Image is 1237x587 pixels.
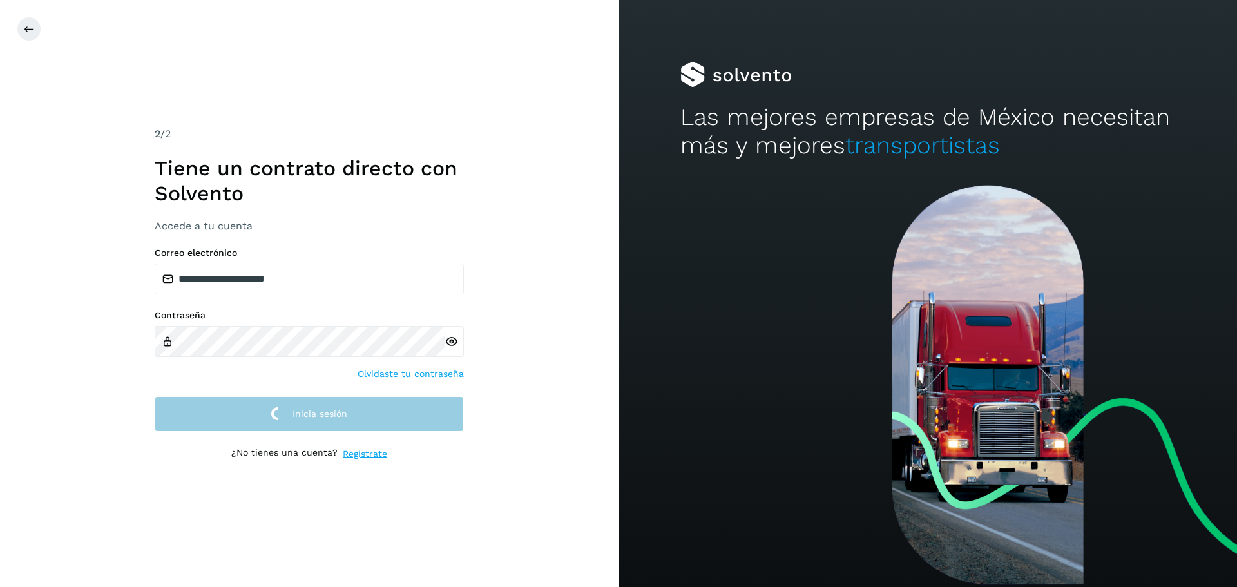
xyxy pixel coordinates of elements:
button: Inicia sesión [155,396,464,432]
a: Regístrate [343,447,387,461]
span: transportistas [845,131,1000,159]
label: Correo electrónico [155,247,464,258]
h2: Las mejores empresas de México necesitan más y mejores [680,103,1175,160]
h3: Accede a tu cuenta [155,220,464,232]
p: ¿No tienes una cuenta? [231,447,338,461]
label: Contraseña [155,310,464,321]
a: Olvidaste tu contraseña [358,367,464,381]
h1: Tiene un contrato directo con Solvento [155,156,464,206]
span: Inicia sesión [292,409,347,418]
span: 2 [155,128,160,140]
div: /2 [155,126,464,142]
